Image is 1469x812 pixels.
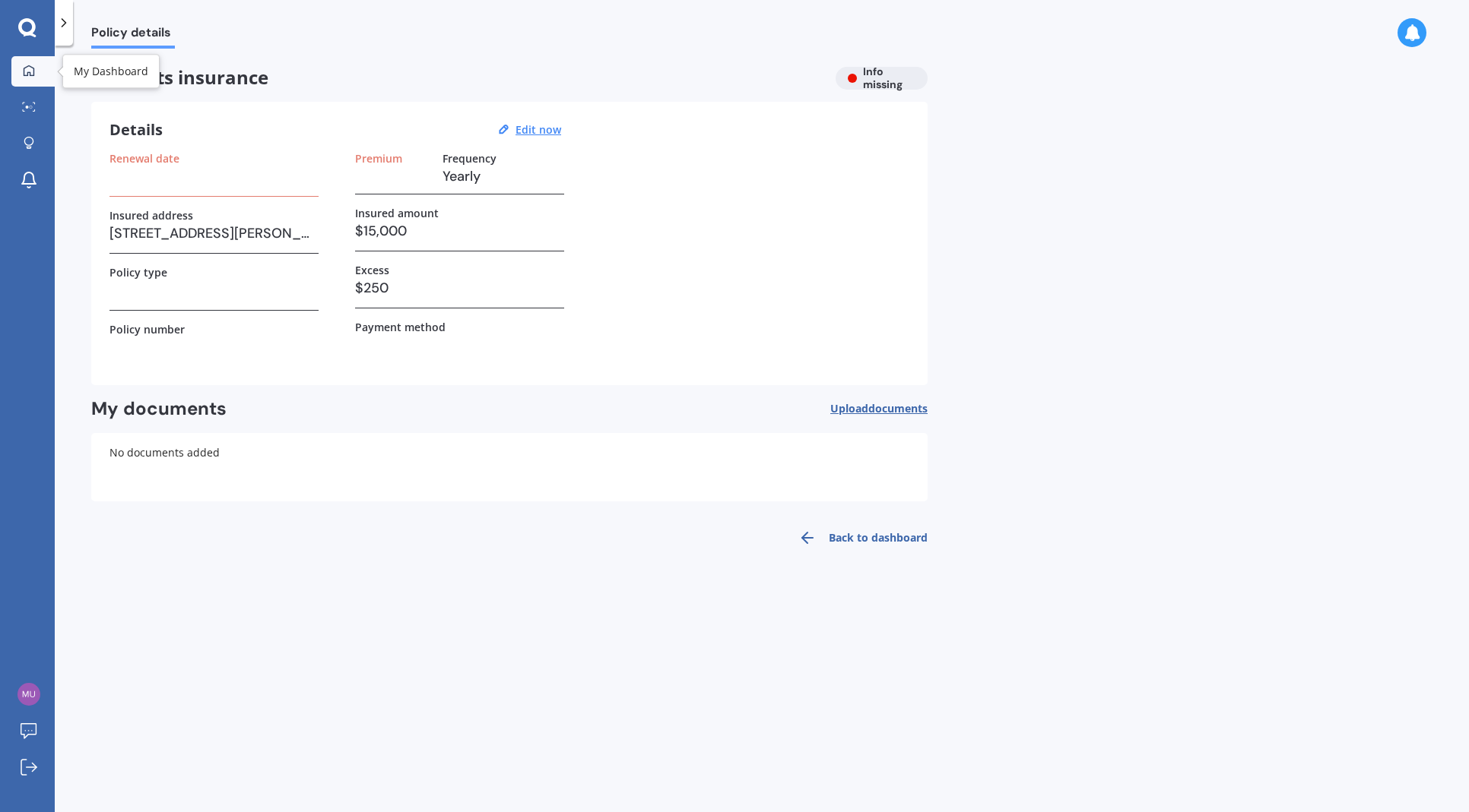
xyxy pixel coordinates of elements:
label: Policy type [109,266,167,279]
label: Insured address [109,209,193,222]
a: Back to dashboard [789,520,928,556]
label: Frequency [443,152,497,165]
label: Insured amount [355,207,439,220]
u: Edit now [516,122,561,137]
button: Edit now [511,123,566,137]
h3: [STREET_ADDRESS][PERSON_NAME][PERSON_NAME] [109,222,319,245]
button: Uploaddocuments [830,397,928,421]
label: Policy number [109,323,185,336]
div: My Dashboard [74,64,148,79]
h3: $250 [355,276,564,299]
label: Excess [355,264,389,276]
label: Renewal date [109,152,179,165]
label: Payment method [355,321,446,333]
h2: My documents [91,397,227,421]
h3: $15,000 [355,220,564,242]
img: d3d0b061efff0ff590eb9faf206e7f16 [17,683,40,706]
h3: Details [109,120,163,140]
label: Premium [355,152,402,165]
h3: Yearly [443,165,564,188]
div: No documents added [91,433,928,501]
span: Policy details [91,25,175,46]
span: documents [868,401,928,415]
span: Contents insurance [91,67,823,89]
span: Upload [830,403,928,415]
